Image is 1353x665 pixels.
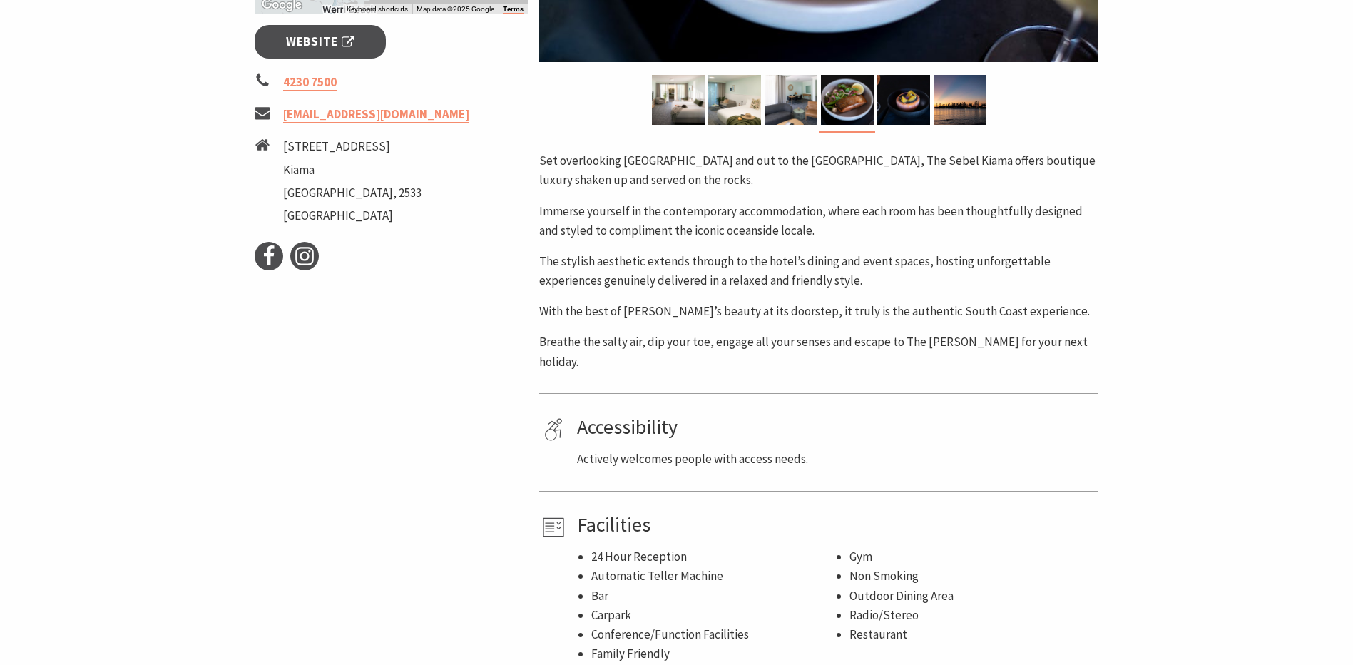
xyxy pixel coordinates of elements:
[577,513,1093,537] h4: Facilities
[539,302,1098,321] p: With the best of [PERSON_NAME]’s beauty at its doorstep, it truly is the authentic South Coast ex...
[347,4,408,14] button: Keyboard shortcuts
[591,567,835,586] li: Automatic Teller Machine
[539,151,1098,190] p: Set overlooking [GEOGRAPHIC_DATA] and out to the [GEOGRAPHIC_DATA], The Sebel Kiama offers boutiq...
[591,625,835,644] li: Conference/Function Facilities
[849,547,1093,567] li: Gym
[821,75,874,125] img: Yves Bar & Bistro
[849,606,1093,625] li: Radio/Stereo
[503,5,524,14] a: Terms (opens in new tab)
[283,74,337,91] a: 4230 7500
[539,252,1098,290] p: The stylish aesthetic extends through to the hotel’s dining and event spaces, hosting unforgettab...
[765,75,817,125] img: Deluxe Apartment
[283,183,422,203] li: [GEOGRAPHIC_DATA], 2533
[708,75,761,125] img: Superior Balcony Room
[283,106,469,123] a: [EMAIL_ADDRESS][DOMAIN_NAME]
[591,587,835,606] li: Bar
[286,32,354,51] span: Website
[849,587,1093,606] li: Outdoor Dining Area
[591,644,835,664] li: Family Friendly
[417,5,494,13] span: Map data ©2025 Google
[255,25,387,59] a: Website
[539,332,1098,371] p: Breathe the salty air, dip your toe, engage all your senses and escape to The [PERSON_NAME] for y...
[283,206,422,225] li: [GEOGRAPHIC_DATA]
[934,75,986,125] img: Kiama
[849,567,1093,586] li: Non Smoking
[849,625,1093,644] li: Restaurant
[577,415,1093,440] h4: Accessibility
[539,202,1098,240] p: Immerse yourself in the contemporary accommodation, where each room has been thoughtfully designe...
[283,161,422,180] li: Kiama
[591,547,835,567] li: 24 Hour Reception
[877,75,930,125] img: Yves Bar & Bistro
[652,75,705,125] img: Deluxe Balcony Room
[283,137,422,156] li: [STREET_ADDRESS]
[577,450,1093,469] p: Actively welcomes people with access needs.
[591,606,835,625] li: Carpark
